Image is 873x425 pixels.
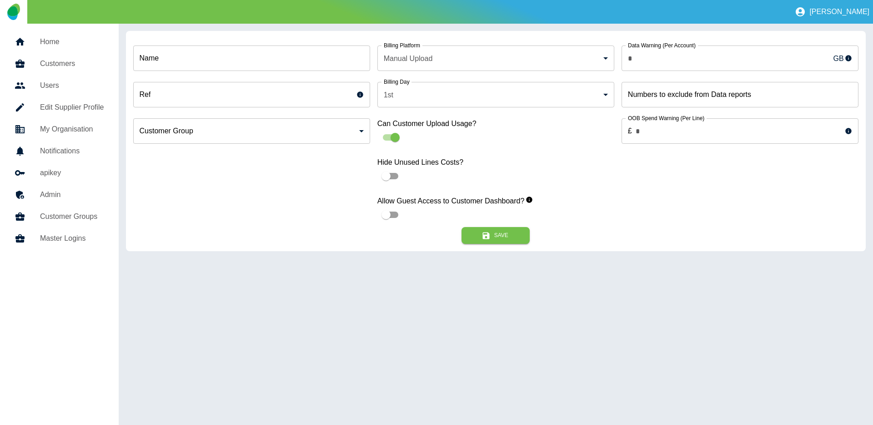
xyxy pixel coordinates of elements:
a: Customers [7,53,111,75]
svg: When enabled, this allows guest users to view your customer dashboards. [526,196,533,203]
button: Save [462,227,530,244]
svg: This sets the monthly warning limit for your customer’s Mobile Data usage and will be displayed a... [845,55,852,62]
a: Users [7,75,111,96]
label: Billing Platform [384,41,420,49]
a: Admin [7,184,111,206]
a: Edit Supplier Profile [7,96,111,118]
svg: This sets the warning limit for each line’s Out-of-Bundle usage and usage exceeding the limit wil... [845,127,852,135]
a: Notifications [7,140,111,162]
label: Can Customer Upload Usage? [377,118,614,129]
a: apikey [7,162,111,184]
label: Data Warning (Per Account) [628,41,696,49]
a: My Organisation [7,118,111,140]
svg: This is a unique reference for your use - it can be anything [356,91,364,98]
h5: Notifications [40,146,104,157]
h5: Customer Groups [40,211,104,222]
h5: Customers [40,58,104,69]
h5: My Organisation [40,124,104,135]
h5: Home [40,36,104,47]
a: Customer Groups [7,206,111,228]
a: Master Logins [7,228,111,249]
h5: Users [40,80,104,91]
a: Home [7,31,111,53]
h5: apikey [40,167,104,178]
p: £ [628,126,632,137]
p: [PERSON_NAME] [809,8,869,16]
label: OOB Spend Warning (Per Line) [628,114,704,122]
img: Logo [7,4,20,20]
h5: Master Logins [40,233,104,244]
label: Billing Day [384,78,410,86]
div: 1st [377,82,614,107]
div: Manual Upload [377,46,614,71]
label: Hide Unused Lines Costs? [377,157,614,167]
label: Allow Guest Access to Customer Dashboard? [377,196,614,206]
h5: Edit Supplier Profile [40,102,104,113]
h5: Admin [40,189,104,200]
button: [PERSON_NAME] [791,3,873,21]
